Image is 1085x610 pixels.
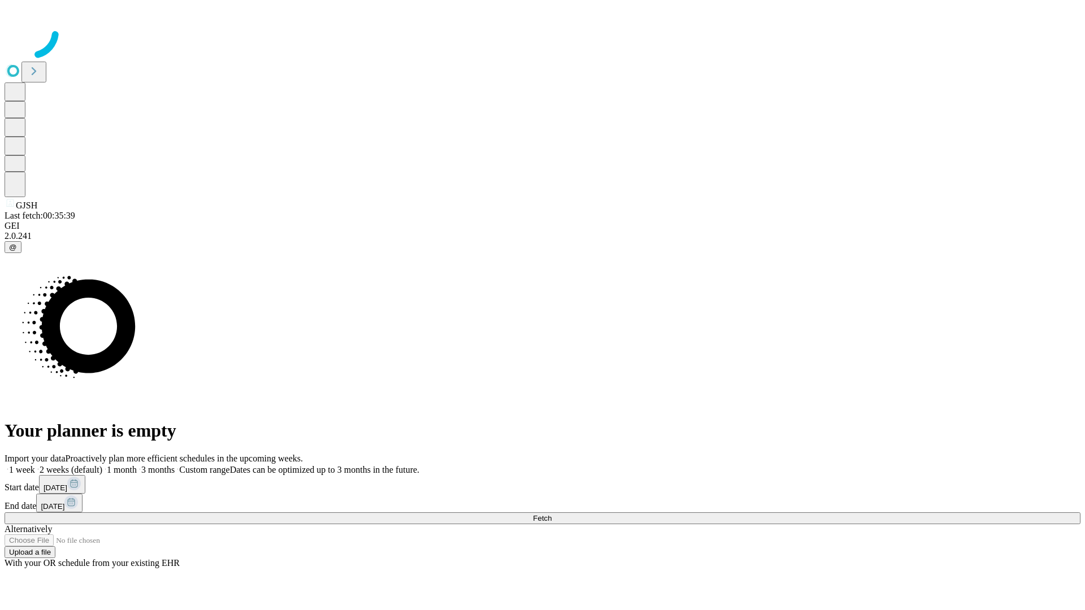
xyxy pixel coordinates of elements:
[230,465,419,474] span: Dates can be optimized up to 3 months in the future.
[66,454,303,463] span: Proactively plan more efficient schedules in the upcoming weeks.
[5,241,21,253] button: @
[5,494,1080,512] div: End date
[5,420,1080,441] h1: Your planner is empty
[44,483,67,492] span: [DATE]
[5,546,55,558] button: Upload a file
[40,465,102,474] span: 2 weeks (default)
[5,211,75,220] span: Last fetch: 00:35:39
[5,231,1080,241] div: 2.0.241
[5,454,66,463] span: Import your data
[39,475,85,494] button: [DATE]
[16,201,37,210] span: GJSH
[41,502,64,511] span: [DATE]
[5,475,1080,494] div: Start date
[5,524,52,534] span: Alternatively
[179,465,229,474] span: Custom range
[36,494,83,512] button: [DATE]
[9,243,17,251] span: @
[107,465,137,474] span: 1 month
[5,512,1080,524] button: Fetch
[5,558,180,568] span: With your OR schedule from your existing EHR
[533,514,552,522] span: Fetch
[9,465,35,474] span: 1 week
[5,221,1080,231] div: GEI
[141,465,175,474] span: 3 months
